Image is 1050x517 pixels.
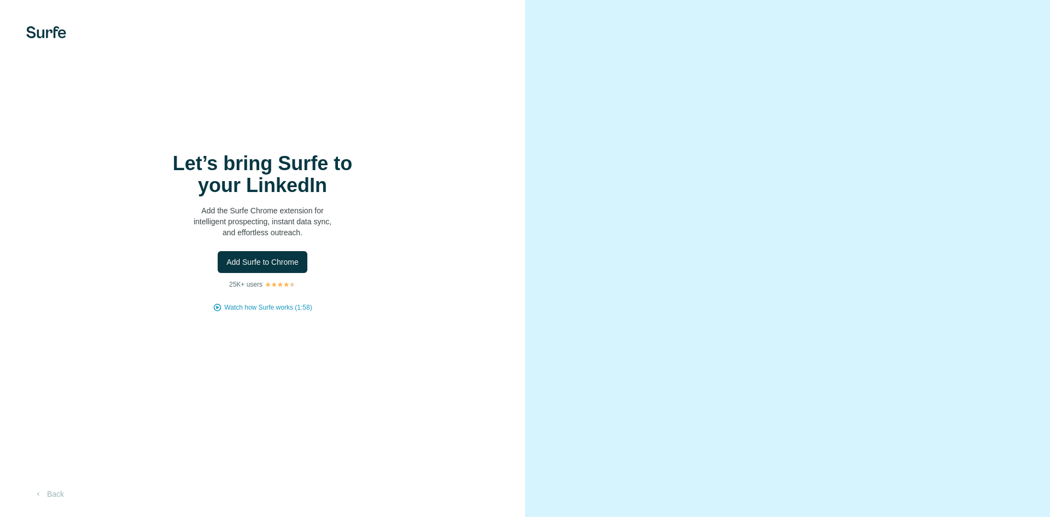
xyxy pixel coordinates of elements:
[265,281,296,288] img: Rating Stars
[218,251,307,273] button: Add Surfe to Chrome
[153,205,372,238] p: Add the Surfe Chrome extension for intelligent prospecting, instant data sync, and effortless out...
[224,303,312,312] button: Watch how Surfe works (1:58)
[26,484,72,504] button: Back
[153,153,372,196] h1: Let’s bring Surfe to your LinkedIn
[229,280,262,289] p: 25K+ users
[226,257,299,268] span: Add Surfe to Chrome
[26,26,66,38] img: Surfe's logo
